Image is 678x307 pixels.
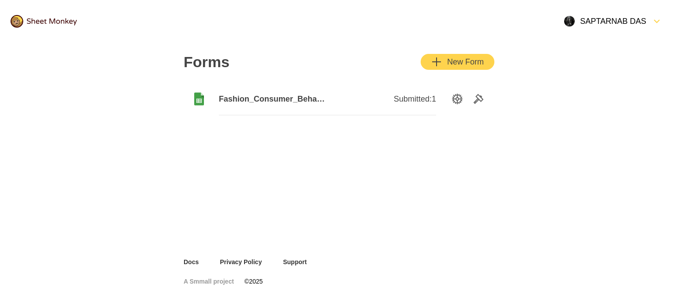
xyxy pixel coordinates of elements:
[283,258,307,266] a: Support
[184,258,199,266] a: Docs
[421,54,494,70] button: AddNew Form
[473,94,484,104] svg: Tools
[559,11,667,32] button: Open Menu
[431,57,442,67] svg: Add
[564,16,646,27] div: SAPTARNAB DAS
[11,15,77,28] img: logo@2x.png
[220,258,262,266] a: Privacy Policy
[394,94,436,104] span: Submitted: 1
[452,94,463,104] svg: SettingsOption
[431,57,484,67] div: New Form
[652,16,662,27] svg: FormDown
[184,277,234,286] a: A Smmall project
[184,53,230,71] h2: Forms
[219,94,328,104] span: Fashion_Consumer_Behavior_Ajmer_Survey
[245,277,263,286] span: © 2025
